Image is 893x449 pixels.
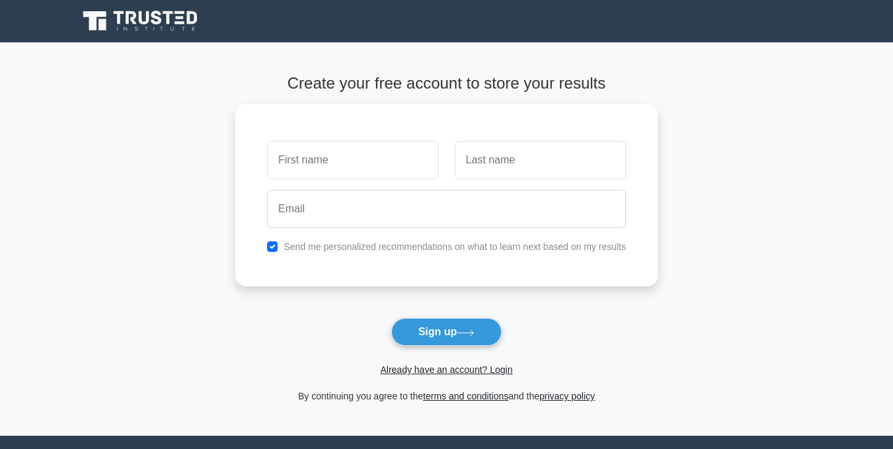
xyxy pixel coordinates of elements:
a: Already have an account? Login [380,364,512,375]
label: Send me personalized recommendations on what to learn next based on my results [284,241,626,252]
div: By continuing you agree to the and the [227,388,666,404]
a: privacy policy [539,391,595,401]
h4: Create your free account to store your results [235,74,658,93]
input: Email [267,190,626,228]
input: Last name [455,141,626,179]
button: Sign up [391,318,502,346]
input: First name [267,141,438,179]
a: terms and conditions [423,391,508,401]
